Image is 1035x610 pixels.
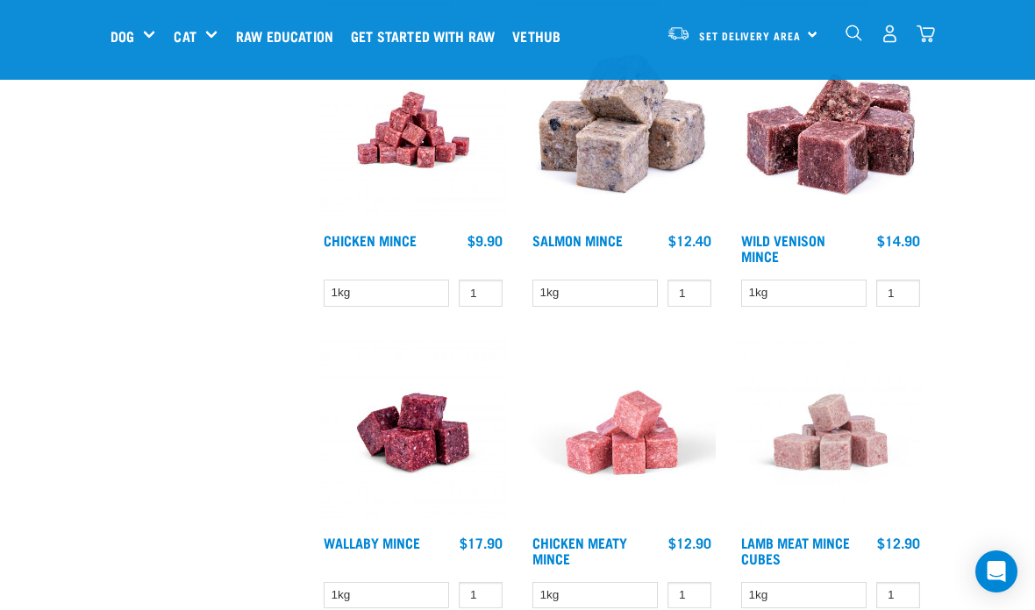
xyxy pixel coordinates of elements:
img: home-icon-1@2x.png [846,25,862,41]
img: Lamb Meat Mince [737,338,924,526]
a: Get started with Raw [346,1,508,71]
a: Wild Venison Mince [741,236,825,259]
img: Chicken M Ince 1613 [319,36,507,223]
a: Cat [174,25,196,46]
div: $12.90 [877,535,920,550]
a: Chicken Mince [324,236,417,244]
input: 1 [667,582,711,609]
a: Raw Education [232,1,346,71]
div: $12.90 [668,535,711,550]
img: 1141 Salmon Mince 01 [528,36,716,223]
div: Open Intercom Messenger [975,550,1017,592]
input: 1 [876,280,920,307]
div: $17.90 [460,535,503,550]
a: Chicken Meaty Mince [532,538,627,562]
span: Set Delivery Area [699,32,801,39]
a: Dog [111,25,134,46]
img: user.png [881,25,899,43]
a: Lamb Meat Mince Cubes [741,538,850,562]
input: 1 [459,280,503,307]
div: $9.90 [468,232,503,248]
a: Salmon Mince [532,236,623,244]
img: home-icon@2x.png [917,25,935,43]
a: Wallaby Mince [324,538,420,546]
img: Wallaby Mince 1675 [319,338,507,526]
img: van-moving.png [667,25,690,41]
a: Vethub [508,1,574,71]
div: $14.90 [877,232,920,248]
img: Chicken Meaty Mince [528,338,716,526]
input: 1 [876,582,920,609]
input: 1 [459,582,503,609]
input: 1 [667,280,711,307]
div: $12.40 [668,232,711,248]
img: Pile Of Cubed Wild Venison Mince For Pets [737,36,924,223]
